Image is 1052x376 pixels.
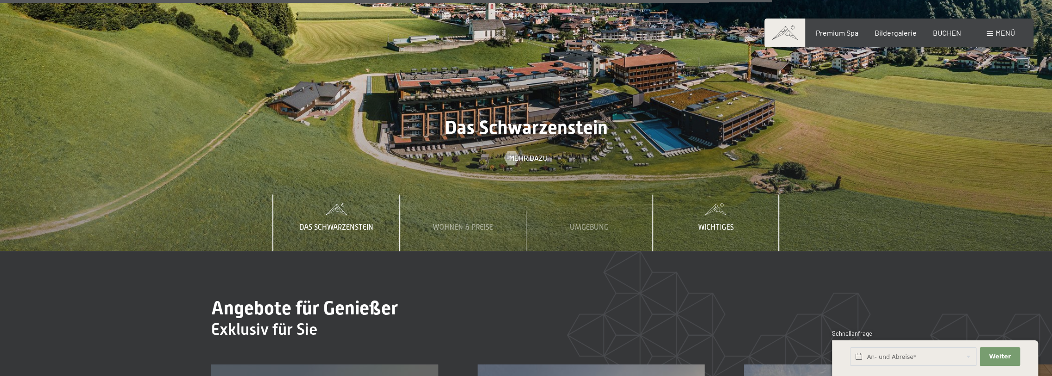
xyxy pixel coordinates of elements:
[509,153,548,163] span: Mehr dazu
[211,297,398,319] span: Angebote für Genießer
[433,223,493,232] span: Wohnen & Preise
[995,28,1015,37] span: Menü
[504,153,548,163] a: Mehr dazu
[211,320,317,338] span: Exklusiv für Sie
[299,223,373,232] span: Das Schwarzenstein
[445,117,608,138] span: Das Schwarzenstein
[832,330,872,337] span: Schnellanfrage
[989,352,1011,361] span: Weiter
[980,347,1020,366] button: Weiter
[698,223,734,232] span: Wichtiges
[875,28,917,37] a: Bildergalerie
[570,223,609,232] span: Umgebung
[933,28,961,37] a: BUCHEN
[815,28,858,37] a: Premium Spa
